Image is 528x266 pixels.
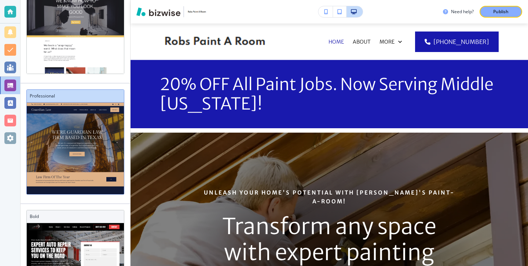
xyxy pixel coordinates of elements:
[160,75,499,114] p: 20% OFF All Paint Jobs. Now Serving Middle [US_STATE]!
[353,38,371,45] p: ABOUT
[160,26,270,57] img: Rob's Paint a Room
[136,7,180,16] img: Bizwise Logo
[26,89,124,195] div: ProfessionalProfessional
[433,37,489,46] span: [PHONE_NUMBER]
[493,8,509,15] p: Publish
[480,6,522,18] button: Publish
[329,38,344,45] p: HOME
[379,38,395,45] p: More
[30,213,121,220] h3: Bold
[200,188,458,206] p: Unleash Your Home's Potential with [PERSON_NAME]'s Paint-a-Room!
[30,93,121,99] h3: Professional
[415,32,499,52] a: [PHONE_NUMBER]
[451,8,474,15] h3: Need help?
[187,10,207,13] img: Your Logo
